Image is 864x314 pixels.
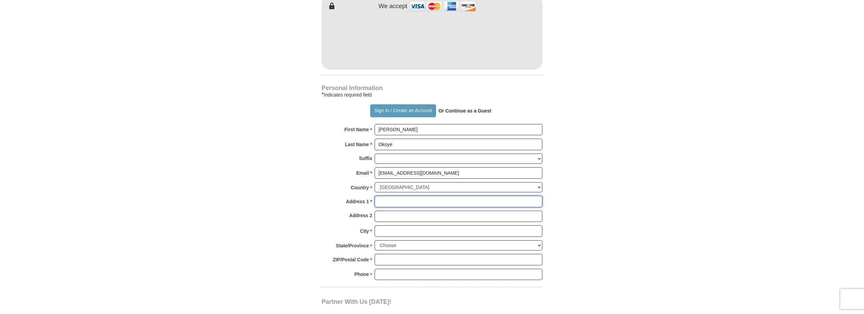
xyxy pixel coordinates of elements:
strong: Country [351,183,369,192]
strong: Or Continue as a Guest [438,108,491,114]
strong: Address 1 [346,197,369,206]
h4: Personal Information [322,85,542,91]
strong: City [360,226,369,236]
span: Partner With Us [DATE]! [322,298,392,305]
strong: Suffix [359,154,372,163]
strong: ZIP/Postal Code [333,255,369,264]
strong: Last Name [345,140,369,149]
strong: Address 2 [349,211,372,220]
strong: State/Province [336,241,369,250]
button: Sign In / Create an Account [370,104,436,117]
strong: Email [356,168,369,178]
strong: First Name [344,125,369,134]
strong: Phone [355,269,369,279]
div: Indicates required field [322,91,542,99]
h4: We accept [379,3,408,10]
